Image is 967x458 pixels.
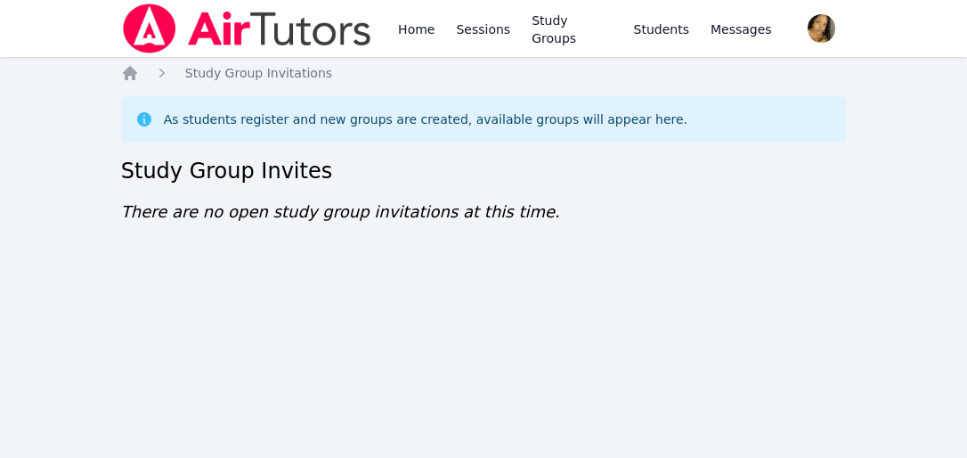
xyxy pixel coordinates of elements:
span: Study Group Invitations [185,66,332,80]
nav: Breadcrumb [121,64,847,82]
span: There are no open study group invitations at this time. [121,202,560,221]
div: As students register and new groups are created, available groups will appear here. [164,110,687,128]
h2: Study Group Invites [121,157,847,185]
a: Study Group Invitations [185,64,332,82]
img: Air Tutors [121,4,373,53]
span: Messages [711,20,772,38]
